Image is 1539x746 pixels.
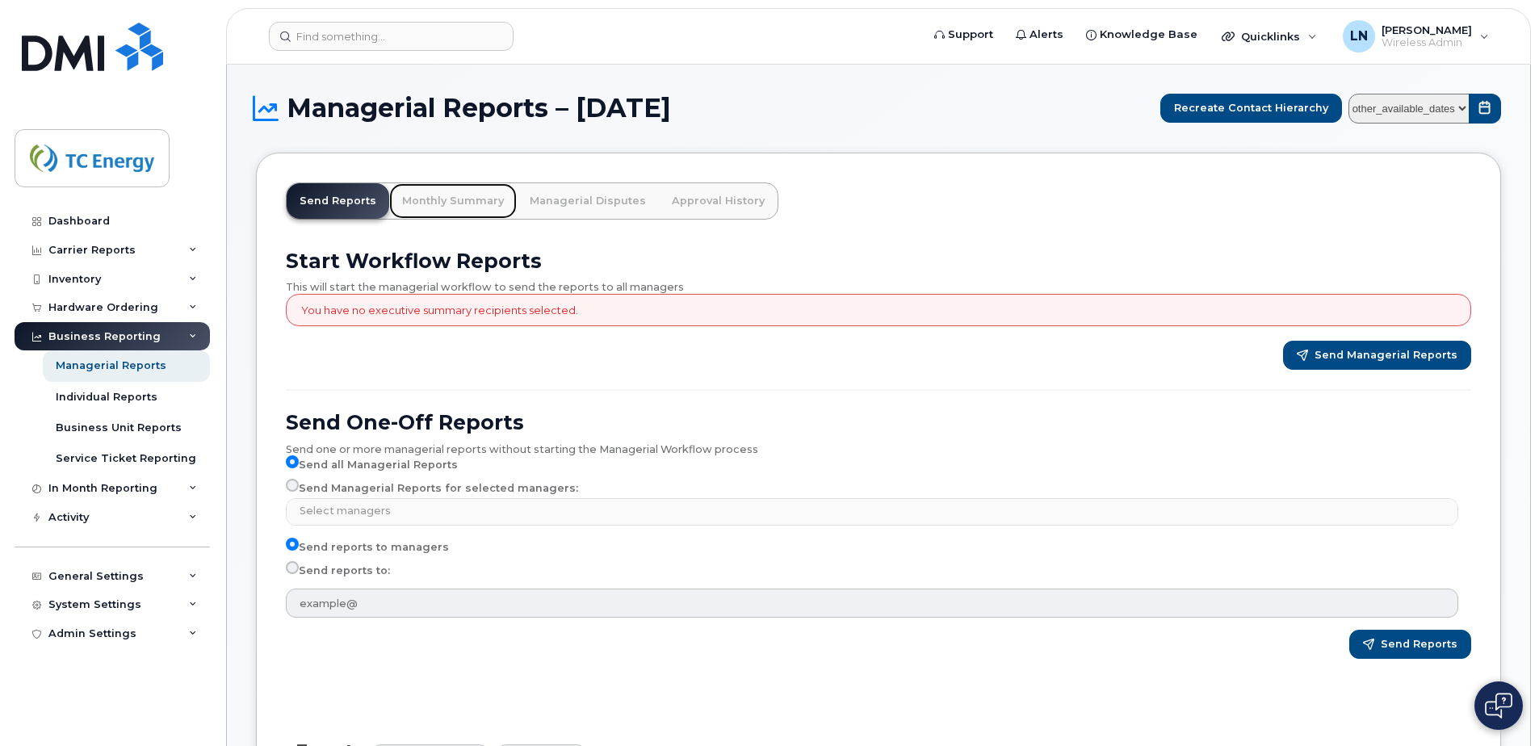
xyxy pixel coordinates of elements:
div: Send one or more managerial reports without starting the Managerial Workflow process [286,435,1471,456]
input: Send reports to managers [286,538,299,551]
span: Managerial Reports – [DATE] [287,96,671,120]
input: example@ [286,589,1458,618]
label: Send reports to: [286,561,390,580]
label: Send reports to managers [286,538,449,557]
input: Send reports to: [286,561,299,574]
a: Send Reports [287,183,389,219]
button: Recreate Contact Hierarchy [1160,94,1342,123]
p: You have no executive summary recipients selected. [301,303,578,318]
span: Send Managerial Reports [1315,348,1457,363]
div: This will start the managerial workflow to send the reports to all managers [286,273,1471,294]
img: Open chat [1485,693,1512,719]
span: Send Reports [1381,637,1457,652]
button: Send Managerial Reports [1283,341,1471,370]
input: Send all Managerial Reports [286,455,299,468]
span: Recreate Contact Hierarchy [1174,100,1328,115]
a: Managerial Disputes [517,183,659,219]
label: Send Managerial Reports for selected managers: [286,479,578,498]
h2: Start Workflow Reports [286,249,1471,273]
label: Send all Managerial Reports [286,455,458,475]
button: Send Reports [1349,630,1471,659]
a: Monthly Summary [389,183,517,219]
a: Approval History [659,183,778,219]
input: Send Managerial Reports for selected managers: [286,479,299,492]
h2: Send One-Off Reports [286,410,1471,434]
